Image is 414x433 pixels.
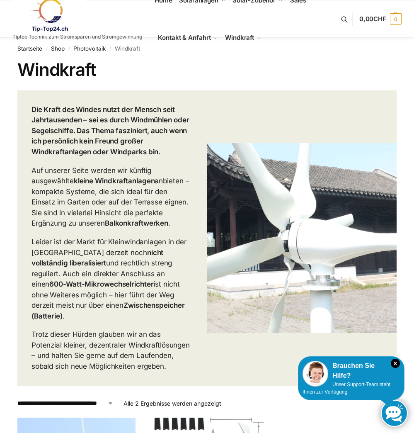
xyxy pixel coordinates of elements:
[222,19,265,56] a: Windkraft
[65,46,73,52] span: /
[42,46,51,52] span: /
[51,45,65,52] a: Shop
[31,105,189,156] strong: Die Kraft des Windes nutzt der Mensch seit Jahrtausenden – sei es durch Windmühlen oder Segelschi...
[73,45,106,52] a: Photovoltaik
[390,13,402,25] span: 0
[17,38,397,59] nav: Breadcrumb
[49,280,153,288] strong: 600-Watt-Mikrowechselrichter
[31,165,193,229] p: Auf unserer Seite werden wir künftig ausgewählte anbieten – kompakte Systeme, die sich ideal für ...
[17,399,114,408] select: Shop-Reihenfolge
[17,45,42,52] a: Startseite
[158,34,211,41] span: Kontakt & Anfahrt
[303,361,328,387] img: Customer service
[31,237,193,321] p: Leider ist der Markt für Kleinwindanlagen in der [GEOGRAPHIC_DATA] derzeit noch und rechtlich str...
[373,15,386,23] span: CHF
[155,19,222,56] a: Kontakt & Anfahrt
[106,46,114,52] span: /
[303,382,390,395] span: Unser Support-Team steht Ihnen zur Verfügung
[225,34,254,41] span: Windkraft
[123,399,221,408] p: Alle 2 Ergebnisse werden angezeigt
[359,7,402,32] a: 0,00CHF 0
[31,301,185,320] strong: Zwischenspeicher (Batterie)
[105,219,168,227] strong: Balkonkraftwerken
[17,59,397,80] h1: Windkraft
[207,143,397,333] img: Mini Wind Turbine
[359,15,386,23] span: 0,00
[12,34,142,39] p: Tiptop Technik zum Stromsparen und Stromgewinnung
[74,177,155,185] strong: kleine Windkraftanlagen
[391,359,400,368] i: Schließen
[31,329,193,372] p: Trotz dieser Hürden glauben wir an das Potenzial kleiner, dezentraler Windkraftlösungen – und hal...
[303,361,400,381] div: Brauchen Sie Hilfe?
